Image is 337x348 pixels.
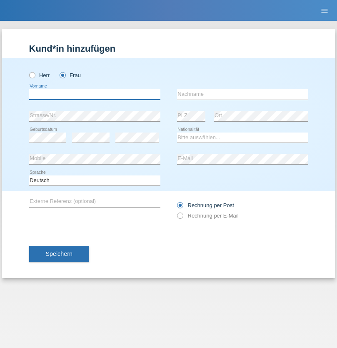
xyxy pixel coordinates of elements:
label: Herr [29,72,50,78]
input: Frau [60,72,65,78]
i: menu [320,7,329,15]
input: Herr [29,72,35,78]
a: menu [316,8,333,13]
input: Rechnung per Post [177,202,182,213]
span: Speichern [46,250,72,257]
label: Frau [60,72,81,78]
input: Rechnung per E-Mail [177,213,182,223]
button: Speichern [29,246,89,262]
h1: Kund*in hinzufügen [29,43,308,54]
label: Rechnung per E-Mail [177,213,239,219]
label: Rechnung per Post [177,202,234,208]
